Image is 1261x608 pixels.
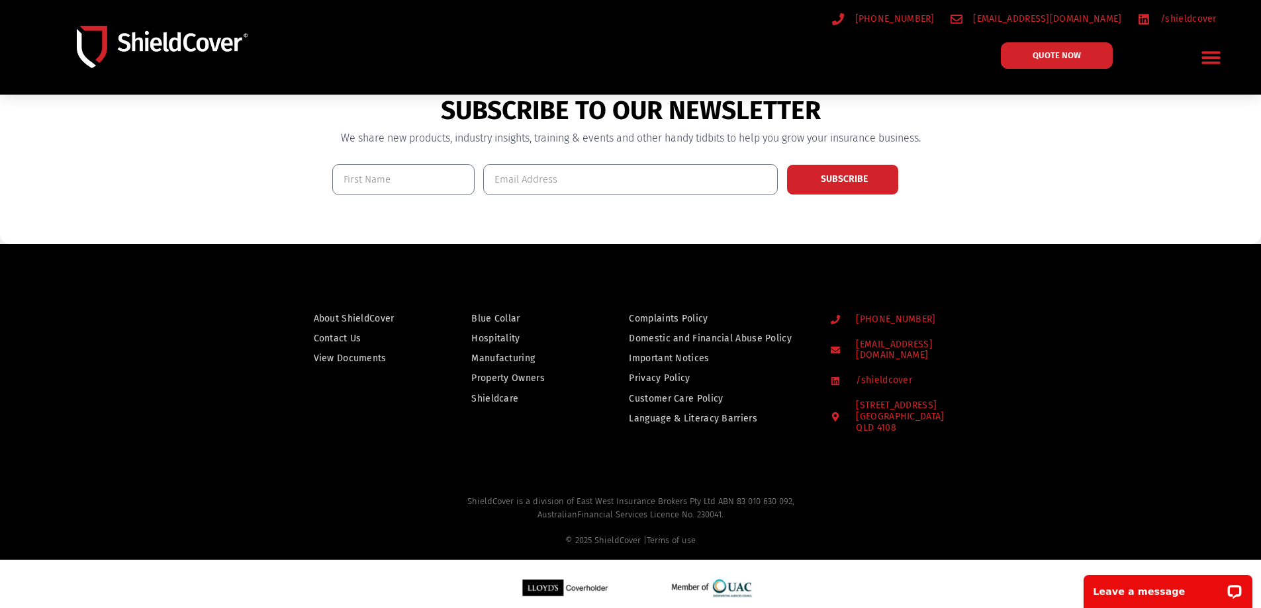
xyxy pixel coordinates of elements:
[951,11,1122,27] a: [EMAIL_ADDRESS][DOMAIN_NAME]
[471,370,545,386] span: Property Owners
[856,423,944,434] div: QLD 4108
[23,495,1238,546] h2: ShieldCover is a division of East West Insurance Brokers Pty Ltd ABN 83 010 630 092,
[629,390,805,407] a: Customer Care Policy
[629,330,792,347] span: Domestic and Financial Abuse Policy
[314,310,395,327] span: About ShieldCover
[1033,51,1081,60] span: QUOTE NOW
[471,390,518,407] span: Shieldcare
[629,390,723,407] span: Customer Care Policy
[332,95,929,126] h2: SUBSCRIBE TO OUR NEWSLETTER
[471,310,572,327] a: Blue Collar
[1157,11,1217,27] span: /shieldcover
[471,330,520,347] span: Hospitality
[856,412,944,434] div: [GEOGRAPHIC_DATA]
[332,133,929,144] h3: We share new products, industry insights, training & events and other handy tidbits to help you g...
[629,410,805,427] a: Language & Literacy Barriers
[483,164,778,195] input: Email Address
[629,310,805,327] a: Complaints Policy
[629,370,805,386] a: Privacy Policy
[853,400,944,433] span: [STREET_ADDRESS]
[629,310,708,327] span: Complaints Policy
[1001,42,1113,69] a: QUOTE NOW
[314,330,415,347] a: Contact Us
[832,11,935,27] a: [PHONE_NUMBER]
[970,11,1121,27] span: [EMAIL_ADDRESS][DOMAIN_NAME]
[831,375,993,386] a: /shieldcover
[786,164,899,195] button: SUBSCRIBE
[852,11,935,27] span: [PHONE_NUMBER]
[1138,11,1217,27] a: /shieldcover
[853,375,912,386] span: /shieldcover
[314,350,415,367] a: View Documents
[471,310,520,327] span: Blue Collar
[314,310,415,327] a: About ShieldCover
[471,330,572,347] a: Hospitality
[647,535,696,545] a: Terms of use
[629,410,757,427] span: Language & Literacy Barriers
[471,370,572,386] a: Property Owners
[629,350,805,367] a: Important Notices
[629,370,690,386] span: Privacy Policy
[831,314,993,326] a: [PHONE_NUMBER]
[471,390,572,407] a: Shieldcare
[471,350,535,367] span: Manufacturing
[77,26,248,67] img: Shield-Cover-Underwriting-Australia-logo-full
[629,330,805,347] a: Domestic and Financial Abuse Policy
[853,339,992,362] span: [EMAIL_ADDRESS][DOMAIN_NAME]
[314,350,387,367] span: View Documents
[23,508,1238,547] div: Australian
[1196,42,1227,73] div: Menu Toggle
[853,314,935,326] span: [PHONE_NUMBER]
[629,350,709,367] span: Important Notices
[821,175,868,184] span: SUBSCRIBE
[23,534,1238,547] div: © 2025 ShieldCover |
[332,164,475,195] input: First Name
[471,350,572,367] a: Manufacturing
[831,339,993,362] a: [EMAIL_ADDRESS][DOMAIN_NAME]
[314,330,361,347] span: Contact Us
[1075,566,1261,608] iframe: LiveChat chat widget
[577,509,724,519] span: Financial Services Licence No. 230041.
